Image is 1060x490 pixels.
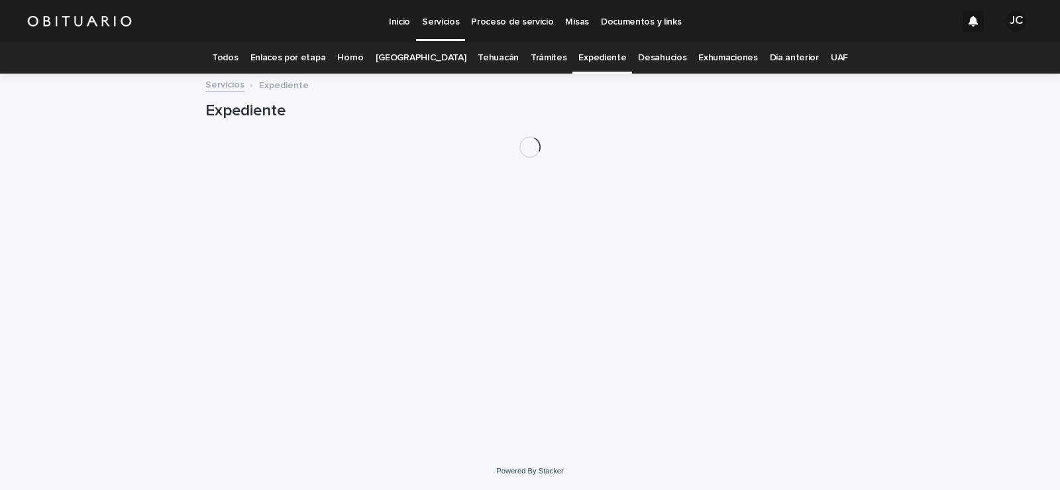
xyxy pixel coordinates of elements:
a: Tehuacán [478,42,519,74]
a: Todos [212,42,238,74]
a: Powered By Stacker [496,467,563,475]
a: Expediente [578,42,626,74]
a: [GEOGRAPHIC_DATA] [376,42,466,74]
a: Día anterior [770,42,819,74]
img: HUM7g2VNRLqGMmR9WVqf [26,8,132,34]
div: JC [1006,11,1027,32]
a: Servicios [205,76,244,92]
a: Desahucios [638,42,686,74]
p: Expediente [259,77,309,92]
a: UAF [831,42,848,74]
a: Horno [337,42,363,74]
h1: Expediente [205,101,855,121]
a: Trámites [531,42,567,74]
a: Enlaces por etapa [250,42,326,74]
a: Exhumaciones [698,42,757,74]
